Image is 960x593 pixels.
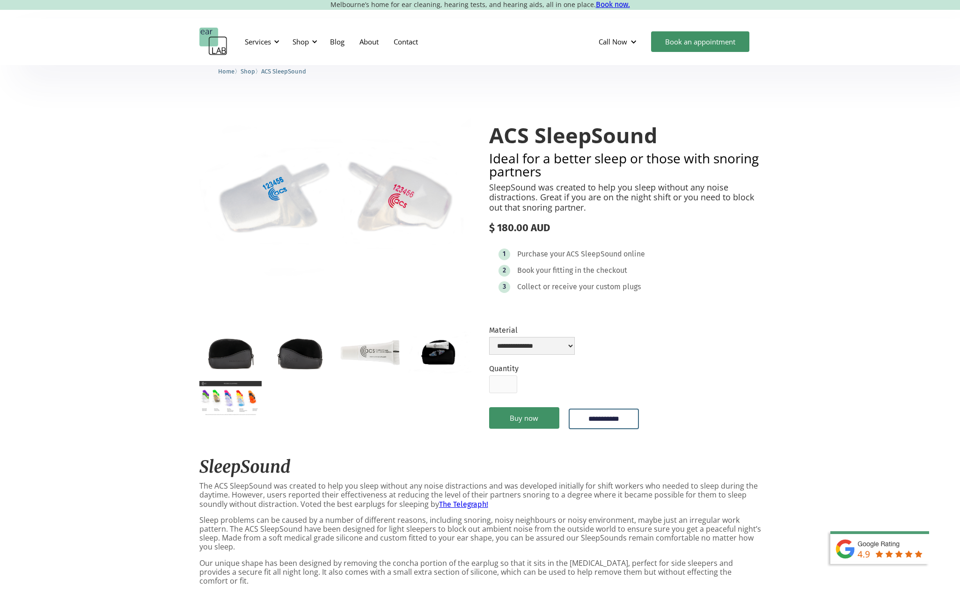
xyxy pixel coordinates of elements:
[489,222,761,234] div: $ 180.00 AUD
[218,66,235,75] a: Home
[591,28,646,56] div: Call Now
[503,267,506,274] div: 2
[293,37,309,46] div: Shop
[322,28,352,55] a: Blog
[199,105,471,293] a: open lightbox
[651,31,749,52] a: Book an appointment
[439,500,488,509] a: The Telegraph!
[352,28,386,55] a: About
[489,124,761,147] h1: ACS SleepSound
[339,332,401,373] a: open lightbox
[261,68,306,75] span: ACS SleepSound
[199,381,262,416] a: open lightbox
[489,364,519,373] label: Quantity
[517,266,627,275] div: Book your fitting in the checkout
[517,282,641,292] div: Collect or receive your custom plugs
[489,183,761,213] p: SleepSound was created to help you sleep without any noise distractions. Great if you are on the ...
[566,249,622,259] div: ACS SleepSound
[199,332,262,373] a: open lightbox
[199,559,761,586] p: Our unique shape has been designed by removing the concha portion of the earplug so that it sits ...
[489,407,559,429] a: Buy now
[269,332,331,373] a: open lightbox
[218,68,235,75] span: Home
[261,66,306,75] a: ACS SleepSound
[599,37,627,46] div: Call Now
[409,332,471,373] a: open lightbox
[199,28,227,56] a: home
[503,283,506,290] div: 3
[199,482,761,509] p: The ACS SleepSound was created to help you sleep without any noise distractions and was developed...
[503,250,506,257] div: 1
[218,66,241,76] li: 〉
[199,456,291,477] em: SleepSound
[241,68,255,75] span: Shop
[623,249,645,259] div: online
[241,66,261,76] li: 〉
[241,66,255,75] a: Shop
[287,28,320,56] div: Shop
[245,37,271,46] div: Services
[199,105,471,293] img: ACS SleepSound
[199,516,761,552] p: Sleep problems can be caused by a number of different reasons, including snoring, noisy neighbour...
[517,249,565,259] div: Purchase your
[386,28,425,55] a: Contact
[489,152,761,178] h2: Ideal for a better sleep or those with snoring partners
[239,28,282,56] div: Services
[489,326,575,335] label: Material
